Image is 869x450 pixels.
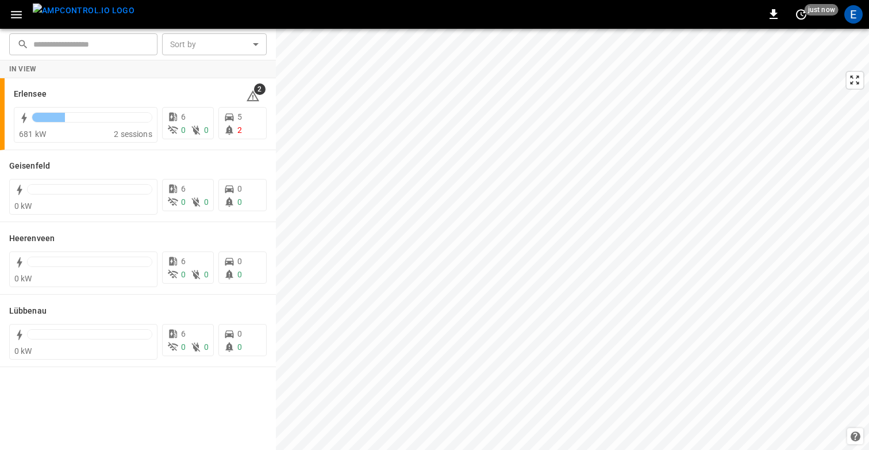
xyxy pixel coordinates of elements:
button: set refresh interval [792,5,810,24]
span: 0 [181,342,186,352]
span: 681 kW [19,129,46,139]
span: 0 [181,197,186,207]
span: 0 [204,342,209,352]
span: 0 [237,270,242,279]
span: 0 kW [14,346,32,356]
strong: In View [9,65,37,73]
span: 0 [204,270,209,279]
span: just now [805,4,839,16]
h6: Heerenveen [9,232,55,245]
img: ampcontrol.io logo [33,3,134,18]
span: 0 [181,270,186,279]
span: 6 [181,329,186,338]
span: 0 [237,329,242,338]
span: 0 [237,257,242,266]
span: 0 kW [14,201,32,211]
span: 2 [254,83,266,95]
h6: Lübbenau [9,305,47,318]
h6: Geisenfeld [9,160,50,173]
div: profile-icon [844,5,863,24]
span: 5 [237,112,242,121]
span: 2 [237,125,242,135]
h6: Erlensee [14,88,47,101]
span: 6 [181,184,186,193]
span: 0 [204,197,209,207]
span: 6 [181,112,186,121]
canvas: Map [276,29,869,450]
span: 0 [237,184,242,193]
span: 0 [237,342,242,352]
span: 0 [181,125,186,135]
span: 0 kW [14,274,32,283]
span: 0 [237,197,242,207]
span: 2 sessions [114,129,152,139]
span: 0 [204,125,209,135]
span: 6 [181,257,186,266]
